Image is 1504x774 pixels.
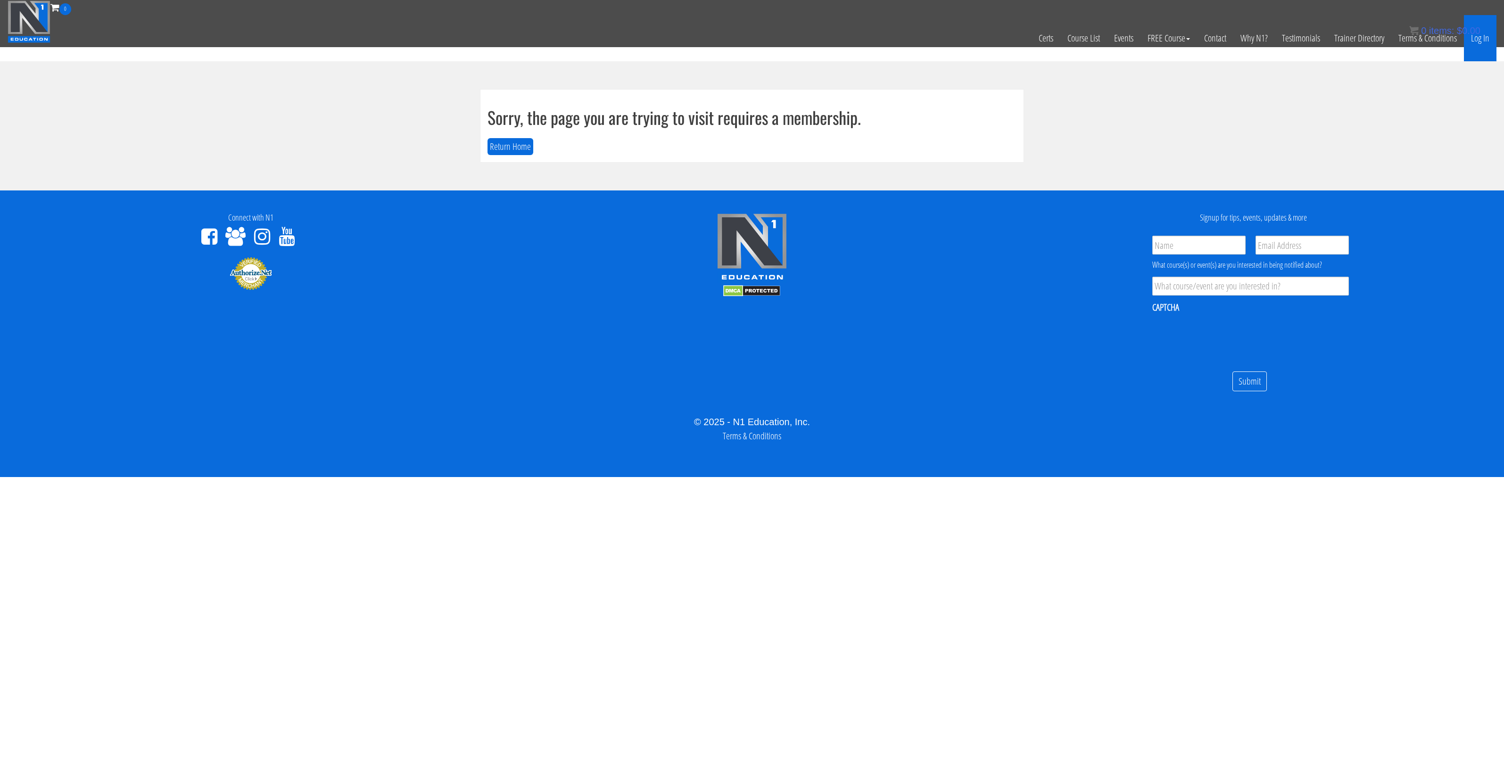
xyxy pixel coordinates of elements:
[1152,301,1179,313] label: CAPTCHA
[1060,15,1107,61] a: Course List
[1421,25,1426,36] span: 0
[1140,15,1197,61] a: FREE Course
[1197,15,1233,61] a: Contact
[1464,15,1496,61] a: Log In
[1457,25,1480,36] bdi: 0.00
[1391,15,1464,61] a: Terms & Conditions
[1152,277,1349,296] input: What course/event are you interested in?
[723,429,781,442] a: Terms & Conditions
[1327,15,1391,61] a: Trainer Directory
[1457,25,1462,36] span: $
[1107,15,1140,61] a: Events
[488,138,533,156] button: Return Home
[59,3,71,15] span: 0
[1256,236,1349,255] input: Email Address
[1010,213,1497,222] h4: Signup for tips, events, updates & more
[1152,320,1296,356] iframe: reCAPTCHA
[1152,259,1349,271] div: What course(s) or event(s) are you interested in being notified about?
[1409,26,1419,35] img: icon11.png
[7,415,1497,429] div: © 2025 - N1 Education, Inc.
[1233,15,1275,61] a: Why N1?
[1275,15,1327,61] a: Testimonials
[1429,25,1454,36] span: items:
[8,0,50,43] img: n1-education
[1409,25,1480,36] a: 0 items: $0.00
[723,285,780,296] img: DMCA.com Protection Status
[717,213,787,283] img: n1-edu-logo
[50,1,71,14] a: 0
[488,108,1016,127] h1: Sorry, the page you are trying to visit requires a membership.
[230,256,272,290] img: Authorize.Net Merchant - Click to Verify
[1152,236,1246,255] input: Name
[1032,15,1060,61] a: Certs
[1232,371,1267,392] input: Submit
[7,213,494,222] h4: Connect with N1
